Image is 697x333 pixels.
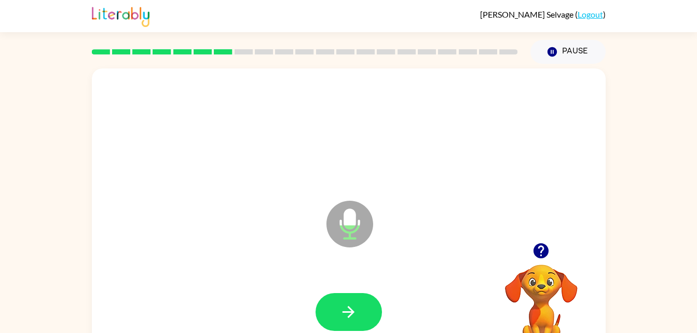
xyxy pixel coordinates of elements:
button: Pause [530,40,606,64]
a: Logout [578,9,603,19]
div: ( ) [480,9,606,19]
img: Literably [92,4,149,27]
span: [PERSON_NAME] Selvage [480,9,575,19]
